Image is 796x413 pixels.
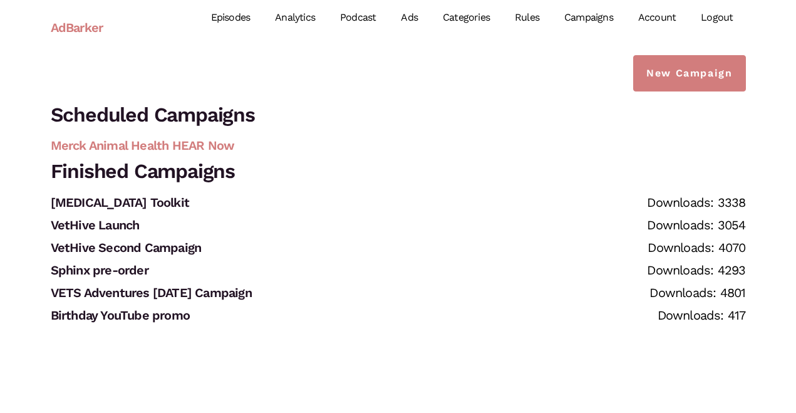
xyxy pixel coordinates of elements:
h2: Finished Campaigns [51,157,746,186]
a: VetHive Second Campaign [51,240,202,255]
a: Merck Animal Health HEAR Now [51,138,235,153]
div: Downloads: 4801 [649,281,745,304]
div: Downloads: 4070 [648,236,745,259]
a: New Campaign [633,55,745,91]
a: Birthday YouTube promo [51,308,190,323]
div: Downloads: 417 [658,304,746,327]
div: Downloads: 3054 [647,214,745,236]
a: Sphinx pre-order [51,263,148,278]
a: VETS Adventures [DATE] Campaign [51,285,252,300]
div: Downloads: 3338 [647,191,745,214]
a: VetHive Launch [51,217,140,233]
a: AdBarker [51,13,103,42]
a: [MEDICAL_DATA] Toolkit [51,195,189,210]
h2: Scheduled Campaigns [51,100,746,129]
div: Downloads: 4293 [647,259,745,281]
